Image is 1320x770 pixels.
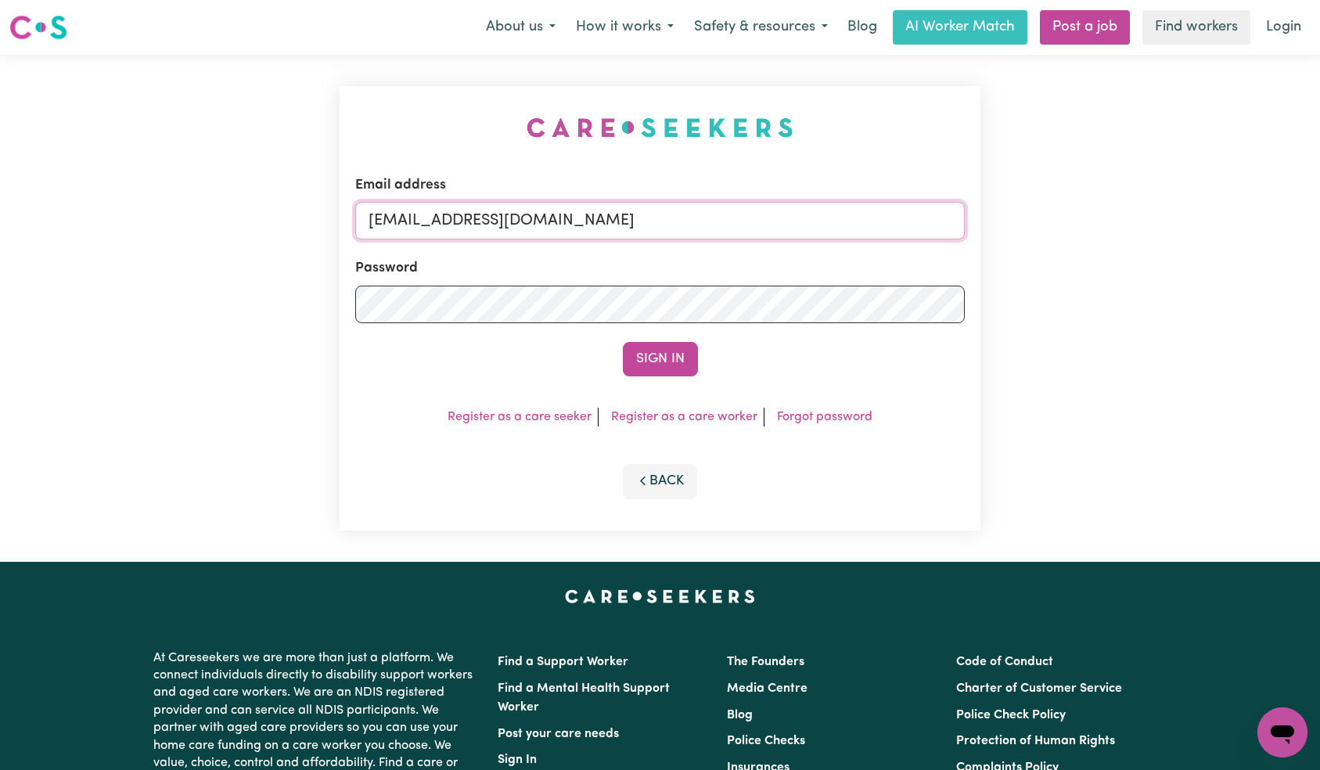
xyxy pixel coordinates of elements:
[777,411,872,423] a: Forgot password
[1040,10,1130,45] a: Post a job
[611,411,757,423] a: Register as a care worker
[1257,10,1311,45] a: Login
[498,728,619,740] a: Post your care needs
[838,10,887,45] a: Blog
[355,258,418,279] label: Password
[355,175,446,196] label: Email address
[727,656,804,668] a: The Founders
[893,10,1027,45] a: AI Worker Match
[956,682,1122,695] a: Charter of Customer Service
[623,464,698,498] button: Back
[9,13,67,41] img: Careseekers logo
[1257,707,1307,757] iframe: Button to launch messaging window
[623,342,698,376] button: Sign In
[498,754,537,766] a: Sign In
[956,709,1066,721] a: Police Check Policy
[498,656,628,668] a: Find a Support Worker
[565,590,755,603] a: Careseekers home page
[956,656,1053,668] a: Code of Conduct
[498,682,670,714] a: Find a Mental Health Support Worker
[727,709,753,721] a: Blog
[956,735,1115,747] a: Protection of Human Rights
[9,9,67,45] a: Careseekers logo
[448,411,592,423] a: Register as a care seeker
[355,202,966,239] input: Email address
[684,11,838,44] button: Safety & resources
[476,11,566,44] button: About us
[727,735,805,747] a: Police Checks
[566,11,684,44] button: How it works
[727,682,807,695] a: Media Centre
[1142,10,1250,45] a: Find workers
